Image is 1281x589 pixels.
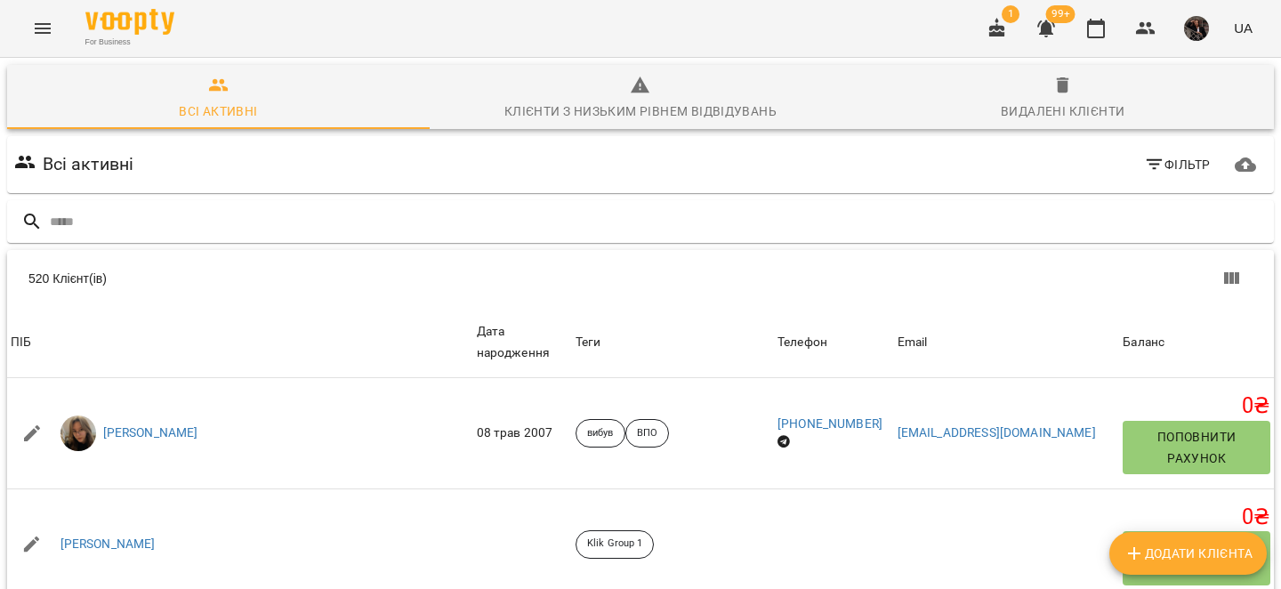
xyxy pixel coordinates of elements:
a: [PERSON_NAME] [103,424,198,442]
div: Видалені клієнти [1001,101,1124,122]
p: Klik Group 1 [587,537,642,552]
button: Показати колонки [1210,257,1253,300]
span: Поповнити рахунок [1130,426,1263,469]
h5: 0 ₴ [1123,392,1270,420]
div: Клієнти з низьким рівнем відвідувань [504,101,777,122]
span: Телефон [777,332,890,353]
button: Menu [21,7,64,50]
div: 520 Клієнт(ів) [28,270,658,287]
span: Баланс [1123,332,1270,353]
div: Sort [777,332,827,353]
div: Sort [477,321,568,363]
button: Фільтр [1137,149,1218,181]
img: e5eab9e5cc1e1f702e99d5a4e6704656.jpg [60,416,96,451]
span: For Business [85,36,174,48]
div: Klik Group 1 [576,530,654,559]
td: 08 трав 2007 [473,378,572,488]
a: [PERSON_NAME] [60,536,156,553]
div: Sort [1123,332,1164,353]
span: Фільтр [1144,154,1211,175]
span: ПІБ [11,332,470,353]
span: UA [1234,19,1253,37]
div: Дата народження [477,321,568,363]
button: Додати клієнта [1109,532,1267,575]
div: Sort [11,332,31,353]
p: вибув [587,426,614,441]
div: Теги [576,332,770,353]
span: 1 [1002,5,1019,23]
div: Email [898,332,928,353]
div: вибув [576,419,625,448]
div: Table Toolbar [7,250,1274,307]
button: Поповнити рахунок [1123,531,1270,585]
span: Email [898,332,1116,353]
span: Додати клієнта [1124,543,1253,564]
span: 99+ [1046,5,1076,23]
a: [EMAIL_ADDRESS][DOMAIN_NAME] [898,425,1096,440]
button: UA [1227,12,1260,44]
div: Sort [898,332,928,353]
h6: Всі активні [43,150,134,178]
img: Voopty Logo [85,9,174,35]
div: Баланс [1123,332,1164,353]
div: ВПО [625,419,669,448]
img: 8463428bc87f36892c86bf66b209d685.jpg [1184,16,1209,41]
h5: 0 ₴ [1123,504,1270,531]
div: Всі активні [179,101,257,122]
div: ПІБ [11,332,31,353]
a: [PHONE_NUMBER] [777,416,882,431]
div: Телефон [777,332,827,353]
button: Поповнити рахунок [1123,421,1270,474]
p: ВПО [637,426,657,441]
